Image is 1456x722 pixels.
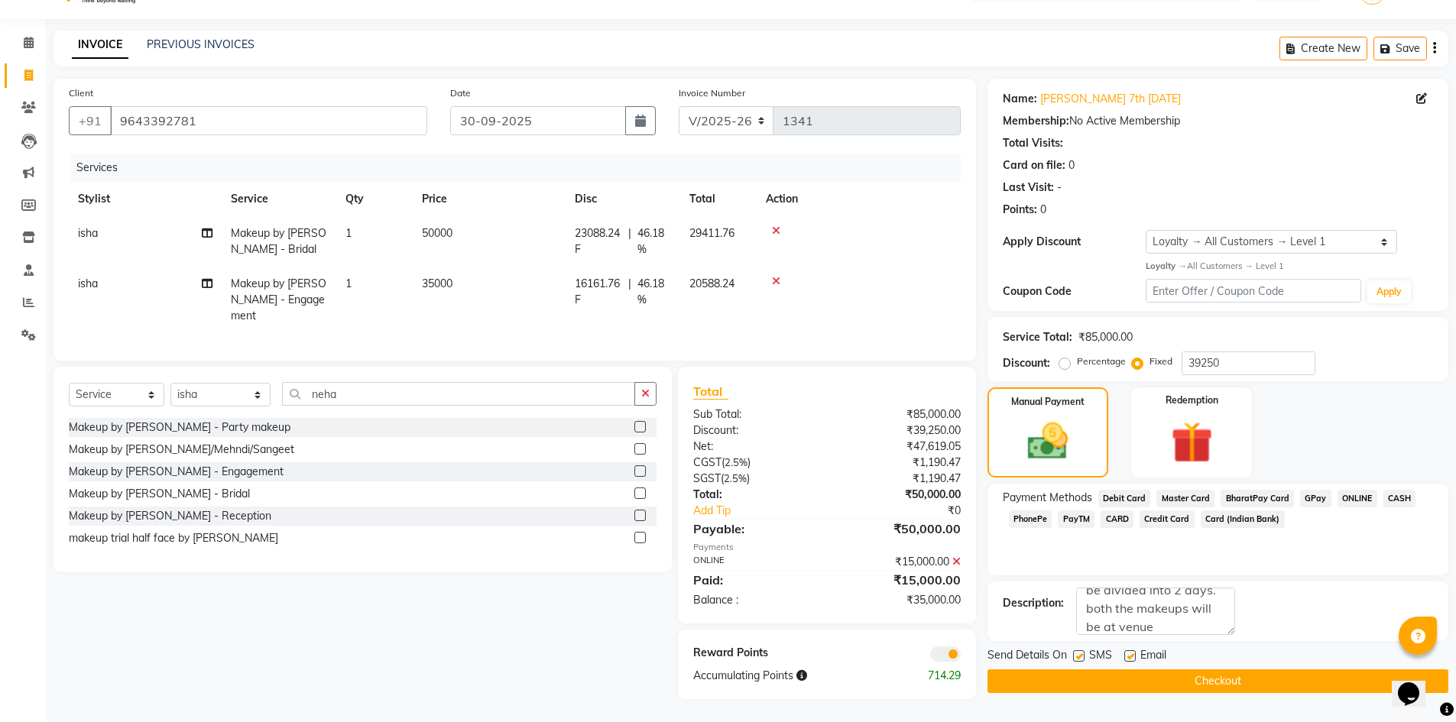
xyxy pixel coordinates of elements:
[1146,261,1186,271] strong: Loyalty →
[693,541,960,554] div: Payments
[69,106,112,135] button: +91
[1003,91,1037,107] div: Name:
[628,276,631,308] span: |
[827,592,972,608] div: ₹35,000.00
[147,37,255,51] a: PREVIOUS INVOICES
[1078,329,1133,345] div: ₹85,000.00
[827,439,972,455] div: ₹47,619.05
[827,406,972,423] div: ₹85,000.00
[900,668,972,684] div: 714.29
[1003,202,1037,218] div: Points:
[72,31,128,59] a: INVOICE
[827,571,972,589] div: ₹15,000.00
[1373,37,1427,60] button: Save
[1040,202,1046,218] div: 0
[1383,490,1416,507] span: CASH
[1009,510,1052,528] span: PhonePe
[110,106,427,135] input: Search by Name/Mobile/Email/Code
[724,472,747,484] span: 2.5%
[1367,280,1411,303] button: Apply
[450,86,471,100] label: Date
[69,464,284,480] div: Makeup by [PERSON_NAME] - Engagement
[682,571,827,589] div: Paid:
[682,554,827,570] div: ONLINE
[69,419,290,435] div: Makeup by [PERSON_NAME] - Party makeup
[1003,113,1433,129] div: No Active Membership
[1003,234,1146,250] div: Apply Discount
[422,226,452,240] span: 50000
[69,486,250,502] div: Makeup by [PERSON_NAME] - Bridal
[680,182,757,216] th: Total
[1003,283,1146,299] div: Coupon Code
[1150,355,1172,368] label: Fixed
[693,455,722,469] span: CGST
[1221,490,1294,507] span: BharatPay Card
[1077,355,1126,368] label: Percentage
[78,226,98,240] span: isha
[1068,157,1075,173] div: 0
[1003,157,1065,173] div: Card on file:
[336,182,413,216] th: Qty
[1146,260,1433,273] div: All Customers → Level 1
[231,226,326,256] span: Makeup by [PERSON_NAME] - Bridal
[1201,510,1285,528] span: Card (Indian Bank)
[69,86,93,100] label: Client
[1089,647,1112,666] span: SMS
[345,226,352,240] span: 1
[682,406,827,423] div: Sub Total:
[689,226,734,240] span: 29411.76
[1300,490,1331,507] span: GPay
[637,276,671,308] span: 46.18 %
[1098,490,1151,507] span: Debit Card
[1003,355,1050,371] div: Discount:
[231,277,326,322] span: Makeup by [PERSON_NAME] - Engagement
[1003,490,1092,506] span: Payment Methods
[1015,418,1081,465] img: _cash.svg
[827,554,972,570] div: ₹15,000.00
[282,382,636,406] input: Search or Scan
[682,668,899,684] div: Accumulating Points
[682,520,827,538] div: Payable:
[1011,395,1085,409] label: Manual Payment
[987,669,1448,693] button: Checkout
[682,487,827,503] div: Total:
[1338,490,1377,507] span: ONLINE
[827,487,972,503] div: ₹50,000.00
[345,277,352,290] span: 1
[628,225,631,257] span: |
[693,384,728,400] span: Total
[1003,329,1072,345] div: Service Total:
[1057,180,1062,196] div: -
[1058,510,1094,528] span: PayTM
[1003,180,1054,196] div: Last Visit:
[637,225,671,257] span: 46.18 %
[1003,113,1069,129] div: Membership:
[757,182,961,216] th: Action
[1140,647,1166,666] span: Email
[1140,510,1195,528] span: Credit Card
[422,277,452,290] span: 35000
[1101,510,1133,528] span: CARD
[689,277,734,290] span: 20588.24
[679,86,745,100] label: Invoice Number
[575,225,622,257] span: 23088.24 F
[1166,393,1218,407] label: Redemption
[70,154,972,182] div: Services
[1003,595,1064,611] div: Description:
[827,520,972,538] div: ₹50,000.00
[566,182,680,216] th: Disc
[827,423,972,439] div: ₹39,250.00
[1279,37,1367,60] button: Create New
[693,471,721,485] span: SGST
[1003,135,1063,151] div: Total Visits:
[827,471,972,487] div: ₹1,190.47
[69,442,294,458] div: Makeup by [PERSON_NAME]/Mehndi/Sangeet
[682,471,827,487] div: ( )
[1156,490,1214,507] span: Master Card
[69,508,271,524] div: Makeup by [PERSON_NAME] - Reception
[682,645,827,662] div: Reward Points
[78,277,98,290] span: isha
[682,592,827,608] div: Balance :
[827,455,972,471] div: ₹1,190.47
[1146,279,1361,303] input: Enter Offer / Coupon Code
